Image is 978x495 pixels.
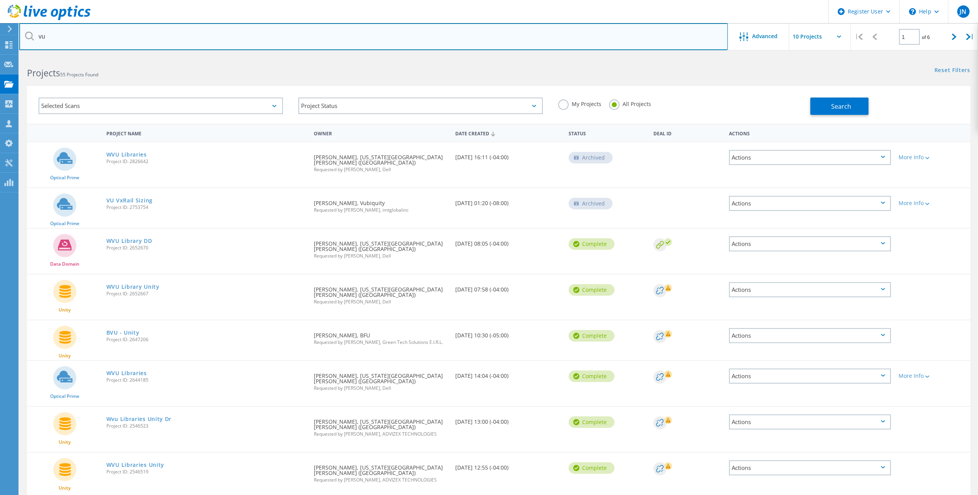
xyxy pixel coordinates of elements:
div: Project Name [103,126,310,140]
span: Optical Prime [50,221,79,226]
span: Project ID: 2647206 [106,337,306,342]
div: Actions [725,126,895,140]
div: Complete [569,416,614,428]
span: Requested by [PERSON_NAME], Green Tech Solutions E.I.R.L. [314,340,448,345]
div: | [962,23,978,51]
b: Projects [27,67,60,79]
div: [PERSON_NAME], [US_STATE][GEOGRAPHIC_DATA][PERSON_NAME] ([GEOGRAPHIC_DATA]) [310,361,451,398]
div: [PERSON_NAME], [US_STATE][GEOGRAPHIC_DATA][PERSON_NAME] ([GEOGRAPHIC_DATA]) [310,453,451,490]
div: [DATE] 16:11 (-04:00) [451,142,565,168]
span: Project ID: 2826642 [106,159,306,164]
span: Advanced [752,34,778,39]
div: Complete [569,284,614,296]
div: Owner [310,126,451,140]
div: [PERSON_NAME], [US_STATE][GEOGRAPHIC_DATA][PERSON_NAME] ([GEOGRAPHIC_DATA]) [310,229,451,266]
svg: \n [909,8,916,15]
a: Wvu Libraries Unity Dr [106,416,172,422]
div: [DATE] 01:20 (-08:00) [451,188,565,214]
a: WVU Libraries [106,370,147,376]
label: My Projects [558,99,601,107]
a: WVU Libraries Unity [106,462,164,468]
div: Project Status [298,98,543,114]
div: Actions [729,196,891,211]
a: WVU Libraries [106,152,147,157]
span: Optical Prime [50,175,79,180]
label: All Projects [609,99,651,107]
span: Requested by [PERSON_NAME], Dell [314,254,448,258]
a: VU VxRail Sizing [106,198,153,203]
div: Archived [569,198,613,209]
span: Project ID: 2652667 [106,291,306,296]
div: More Info [899,155,966,160]
input: Search projects by name, owner, ID, company, etc [19,23,728,50]
span: Project ID: 2652670 [106,246,306,250]
a: BVU - Unity [106,330,140,335]
span: Project ID: 2644185 [106,378,306,382]
div: | [851,23,867,51]
a: WVU Library DD [106,238,152,244]
span: Unity [59,486,71,490]
span: Unity [59,308,71,312]
span: 55 Projects Found [60,71,98,78]
a: WVU Library Unity [106,284,160,290]
span: Requested by [PERSON_NAME], ADVIZEX TECHNOLOGIES [314,432,448,436]
div: More Info [899,373,966,379]
span: Requested by [PERSON_NAME], Dell [314,300,448,304]
span: Requested by [PERSON_NAME], Dell [314,167,448,172]
span: Project ID: 2546519 [106,470,306,474]
span: of 6 [922,34,930,40]
span: Project ID: 2546523 [106,424,306,428]
div: Actions [729,369,891,384]
div: Actions [729,414,891,429]
div: Date Created [451,126,565,140]
div: [PERSON_NAME], [US_STATE][GEOGRAPHIC_DATA][PERSON_NAME] ([GEOGRAPHIC_DATA]) [310,142,451,180]
span: Project ID: 2753754 [106,205,306,210]
div: Actions [729,282,891,297]
div: Complete [569,370,614,382]
span: Requested by [PERSON_NAME], ADVIZEX TECHNOLOGIES [314,478,448,482]
div: [PERSON_NAME], [US_STATE][GEOGRAPHIC_DATA][PERSON_NAME] ([GEOGRAPHIC_DATA]) [310,407,451,444]
div: [DATE] 08:05 (-04:00) [451,229,565,254]
span: Unity [59,440,71,444]
div: Complete [569,330,614,342]
div: Actions [729,328,891,343]
span: JN [959,8,966,15]
div: [DATE] 14:04 (-04:00) [451,361,565,386]
div: [DATE] 07:58 (-04:00) [451,274,565,300]
div: [PERSON_NAME], [US_STATE][GEOGRAPHIC_DATA][PERSON_NAME] ([GEOGRAPHIC_DATA]) [310,274,451,312]
div: Actions [729,236,891,251]
div: Status [565,126,650,140]
div: [DATE] 13:00 (-04:00) [451,407,565,432]
span: Data Domain [50,262,79,266]
div: Actions [729,460,891,475]
div: [DATE] 12:55 (-04:00) [451,453,565,478]
div: More Info [899,200,966,206]
span: Optical Prime [50,394,79,399]
div: Selected Scans [39,98,283,114]
div: Complete [569,238,614,250]
div: [DATE] 10:30 (-05:00) [451,320,565,346]
a: Live Optics Dashboard [8,16,91,22]
div: Complete [569,462,614,474]
button: Search [810,98,869,115]
span: Requested by [PERSON_NAME], Dell [314,386,448,391]
div: [PERSON_NAME], Vubiquity [310,188,451,220]
a: Reset Filters [934,67,970,74]
span: Search [831,102,851,111]
div: [PERSON_NAME], BFU [310,320,451,352]
span: Requested by [PERSON_NAME], imtglobalinc [314,208,448,212]
div: Deal Id [650,126,725,140]
div: Actions [729,150,891,165]
span: Unity [59,354,71,358]
div: Archived [569,152,613,163]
